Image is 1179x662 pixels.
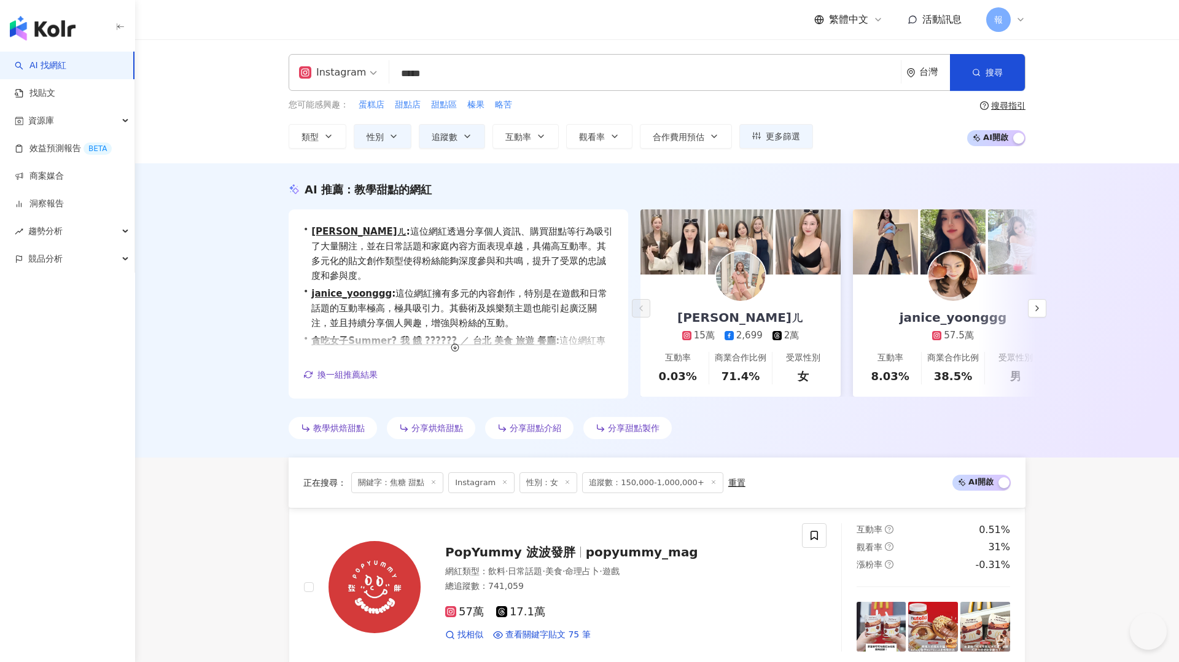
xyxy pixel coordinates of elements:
div: 台灣 [919,67,950,77]
button: 榛果 [467,98,485,112]
span: 互動率 [857,524,882,534]
span: 17.1萬 [496,606,545,618]
button: 甜點區 [430,98,457,112]
div: 0.03% [658,368,696,384]
span: 搜尋 [986,68,1003,77]
a: 查看關鍵字貼文 75 筆 [493,629,591,641]
a: janice_yoonggg57.5萬互動率8.03%商業合作比例38.5%受眾性別男 [853,275,1053,397]
span: 趨勢分析 [28,217,63,245]
a: 找相似 [445,629,483,641]
span: 活動訊息 [922,14,962,25]
span: 甜點區 [431,99,457,111]
span: 57萬 [445,606,484,618]
button: 追蹤數 [419,124,485,149]
span: question-circle [885,525,893,534]
span: environment [906,68,916,77]
button: 觀看率 [566,124,632,149]
div: 商業合作比例 [927,352,979,364]
div: 重置 [728,478,745,488]
span: · [599,566,602,576]
span: 追蹤數：150,000-1,000,000+ [582,472,723,493]
span: 甜點店 [395,99,421,111]
span: 資源庫 [28,107,54,134]
div: • [303,224,613,283]
button: 甜點店 [394,98,421,112]
span: question-circle [885,542,893,551]
img: KOL Avatar [928,252,978,301]
a: 商案媒合 [15,170,64,182]
span: 榛果 [467,99,484,111]
span: 教學甜點的網紅 [354,183,432,196]
span: 性別 [367,132,384,142]
span: 這位網紅專注於甜點和美食，並經常分享個人品嚐經驗，吸引了大量的粉絲。其日本旅遊內容的互動率顯著，展現了受眾的高度興趣，加上旅遊和臺灣美食的內容，使其成為探索臺北美食和旅遊的優質推薦者。 [311,333,613,392]
div: 71.4% [722,368,760,384]
img: post-image [908,602,958,652]
span: 您可能感興趣： [289,99,349,111]
span: 合作費用預估 [653,132,704,142]
img: KOL Avatar [716,252,765,301]
img: post-image [853,209,918,275]
div: AI 推薦 ： [305,182,432,197]
div: • [303,286,613,330]
div: 互動率 [665,352,691,364]
span: 命理占卜 [565,566,599,576]
span: 略苦 [495,99,512,111]
div: 商業合作比例 [715,352,766,364]
span: 更多篩選 [766,131,800,141]
img: KOL Avatar [329,541,421,633]
div: 受眾性別 [786,352,820,364]
button: 類型 [289,124,346,149]
button: 搜尋 [950,54,1025,91]
img: post-image [640,209,706,275]
div: -0.31% [975,558,1010,572]
span: 遊戲 [602,566,620,576]
span: 追蹤數 [432,132,457,142]
span: 性別：女 [519,472,577,493]
span: 查看關鍵字貼文 75 筆 [505,629,591,641]
span: 教學烘焙甜點 [313,423,365,433]
div: 受眾性別 [998,352,1033,364]
div: 31% [988,540,1010,554]
a: 找貼文 [15,87,55,99]
img: post-image [857,602,906,652]
span: 分享甜點介紹 [510,423,561,433]
a: searchAI 找網紅 [15,60,66,72]
a: 效益預測報告BETA [15,142,112,155]
span: · [562,566,565,576]
span: 換一組推薦結果 [317,370,378,380]
span: 繁體中文 [829,13,868,26]
div: 互動率 [877,352,903,364]
div: 女 [798,368,809,384]
button: 略苦 [494,98,513,112]
img: post-image [960,602,1010,652]
span: 這位網紅擁有多元的內容創作，特別是在遊戲和日常話題的互動率極高，極具吸引力。其藝術及娛樂類主題也能引起廣泛關注，並且持續分享個人興趣，增強與粉絲的互動。 [311,286,613,330]
span: · [542,566,545,576]
button: 蛋糕店 [358,98,385,112]
span: 分享甜點製作 [608,423,660,433]
span: : [392,288,395,299]
span: 這位網紅透過分享個人資訊、購買甜點等行為吸引了大量關注，並在日常話題和家庭內容方面表現卓越，具備高互動率。其多元化的貼文創作類型使得粉絲能夠深度參與和共鳴，提升了受眾的忠誠度和參與度。 [311,224,613,283]
span: : [407,226,410,237]
div: 57.5萬 [944,329,973,342]
div: • [303,333,613,392]
div: 男 [1010,368,1021,384]
span: : [556,335,559,346]
span: 報 [994,13,1003,26]
span: 日常話題 [508,566,542,576]
img: post-image [708,209,773,275]
span: 正在搜尋 ： [303,478,346,488]
a: 貪吃女子Summer? 我 餓 ?????? ／ 台北 美食 旅遊 餐廳 [311,335,556,346]
div: 搜尋指引 [991,101,1025,111]
div: [PERSON_NAME]ㄦ [665,309,816,326]
button: 更多篩選 [739,124,813,149]
span: rise [15,227,23,236]
button: 性別 [354,124,411,149]
div: 38.5% [934,368,972,384]
div: Instagram [299,63,366,82]
span: 漲粉率 [857,559,882,569]
span: PopYummy 波波發胖 [445,545,575,559]
span: · [505,566,508,576]
button: 互動率 [492,124,559,149]
span: popyummy_mag [586,545,698,559]
span: 關鍵字：焦糖 甜點 [351,472,443,493]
